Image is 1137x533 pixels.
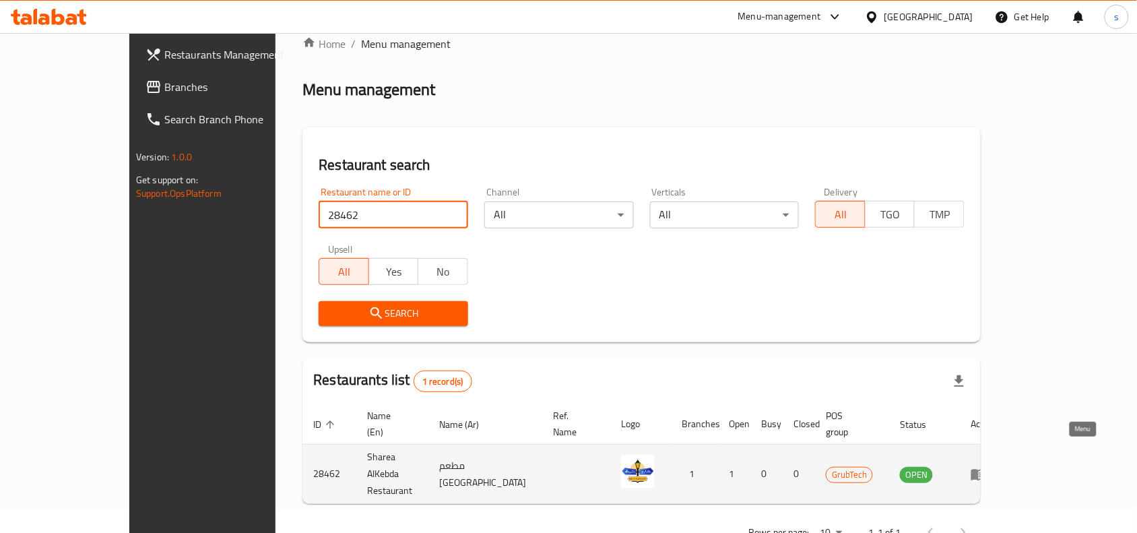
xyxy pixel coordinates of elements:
[414,371,472,392] div: Total records count
[610,404,671,445] th: Logo
[361,36,451,52] span: Menu management
[484,201,634,228] div: All
[943,365,975,398] div: Export file
[871,205,910,224] span: TGO
[328,245,353,254] label: Upsell
[319,201,468,228] input: Search for restaurant name or ID..
[821,205,860,224] span: All
[826,467,872,482] span: GrubTech
[302,404,1006,504] table: enhanced table
[356,445,428,504] td: Sharea AlKebda Restaurant
[826,408,873,440] span: POS group
[650,201,800,228] div: All
[325,262,364,282] span: All
[750,445,783,504] td: 0
[718,404,750,445] th: Open
[439,416,496,433] span: Name (Ar)
[367,408,412,440] span: Name (En)
[900,467,933,482] span: OPEN
[351,36,356,52] li: /
[914,201,965,228] button: TMP
[171,148,192,166] span: 1.0.0
[164,79,308,95] span: Branches
[135,71,319,103] a: Branches
[900,467,933,483] div: OPEN
[738,9,821,25] div: Menu-management
[783,445,815,504] td: 0
[329,305,457,322] span: Search
[368,258,419,285] button: Yes
[375,262,414,282] span: Yes
[553,408,594,440] span: Ref. Name
[302,445,356,504] td: 28462
[900,416,944,433] span: Status
[424,262,463,282] span: No
[418,258,468,285] button: No
[621,455,655,489] img: Sharea AlKebda Restaurant
[414,375,472,388] span: 1 record(s)
[319,155,965,175] h2: Restaurant search
[313,416,339,433] span: ID
[783,404,815,445] th: Closed
[319,258,369,285] button: All
[136,185,222,202] a: Support.OpsPlatform
[164,111,308,127] span: Search Branch Phone
[135,38,319,71] a: Restaurants Management
[302,36,346,52] a: Home
[824,187,858,197] label: Delivery
[164,46,308,63] span: Restaurants Management
[920,205,959,224] span: TMP
[671,445,718,504] td: 1
[884,9,973,24] div: [GEOGRAPHIC_DATA]
[319,301,468,326] button: Search
[136,171,198,189] span: Get support on:
[313,370,472,392] h2: Restaurants list
[865,201,915,228] button: TGO
[671,404,718,445] th: Branches
[302,79,435,100] h2: Menu management
[136,148,169,166] span: Version:
[718,445,750,504] td: 1
[302,36,981,52] nav: breadcrumb
[428,445,542,504] td: مطعم [GEOGRAPHIC_DATA]
[135,103,319,135] a: Search Branch Phone
[815,201,866,228] button: All
[960,404,1006,445] th: Action
[750,404,783,445] th: Busy
[1114,9,1119,24] span: s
